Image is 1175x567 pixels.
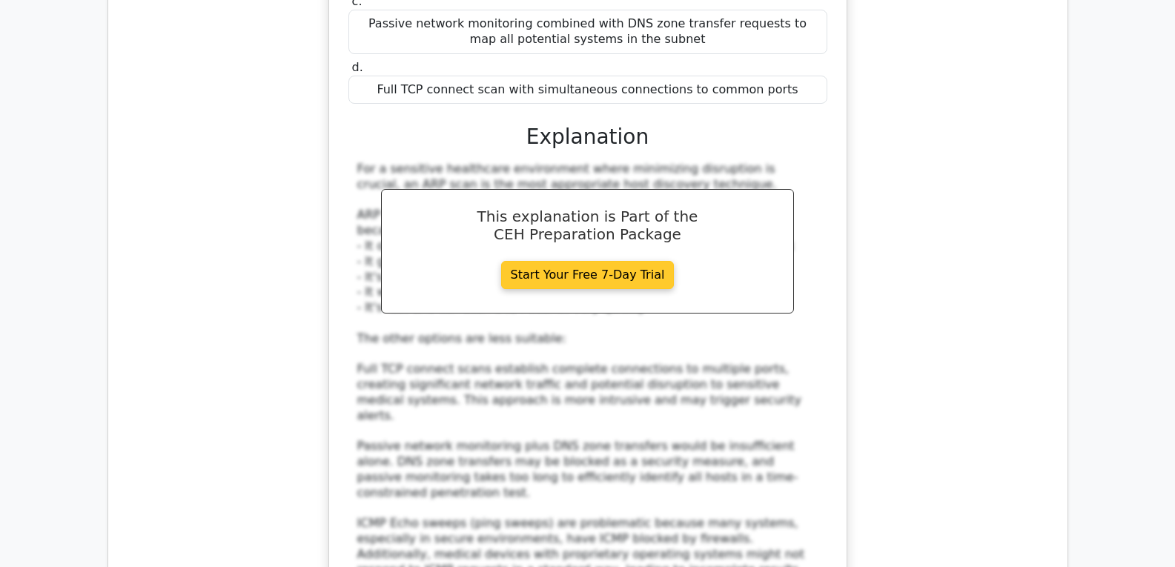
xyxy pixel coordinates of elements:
[348,10,827,54] div: Passive network monitoring combined with DNS zone transfer requests to map all potential systems ...
[348,76,827,105] div: Full TCP connect scan with simultaneous connections to common ports
[357,125,818,150] h3: Explanation
[501,261,675,289] a: Start Your Free 7-Day Trial
[352,60,363,74] span: d.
